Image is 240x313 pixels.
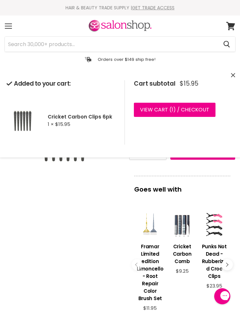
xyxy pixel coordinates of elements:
span: $15.95 [180,80,198,87]
img: Cricket Carbon Clips 6pk [6,96,39,145]
h2: Cricket Carbon Clips 6pk [48,114,114,120]
form: Product [5,36,235,52]
iframe: Gorgias live chat messenger [211,286,234,307]
p: Orders over $149 ship free! [98,57,155,62]
a: View product:Framar Limited edition Limoncello - Root Repair Color Brush Set [137,238,164,305]
span: $9.25 [176,268,189,274]
h3: Framar Limited edition Limoncello - Root Repair Color Brush Set [137,243,164,302]
span: 1 [172,106,173,113]
span: Cart subtotal [134,79,175,88]
span: 1 × [48,121,54,128]
a: GET TRADE ACCESS [132,5,175,11]
button: Search [218,37,235,52]
h3: Cricket Carbon Comb [169,243,195,265]
span: $23.95 [206,282,222,289]
span: $11.95 [143,305,157,311]
h2: Added to your cart: [6,80,114,87]
p: Goes well with [134,176,230,196]
h3: Punks Not Dead - Rubberized Croc Clips [201,243,227,280]
span: $15.95 [55,121,70,128]
a: View cart (1) / Checkout [134,103,215,117]
input: Search [5,37,218,52]
a: View product:Cricket Carbon Comb [169,238,195,268]
a: View product:Punks Not Dead - Rubberized Croc Clips [201,238,227,283]
button: Close [231,72,235,79]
